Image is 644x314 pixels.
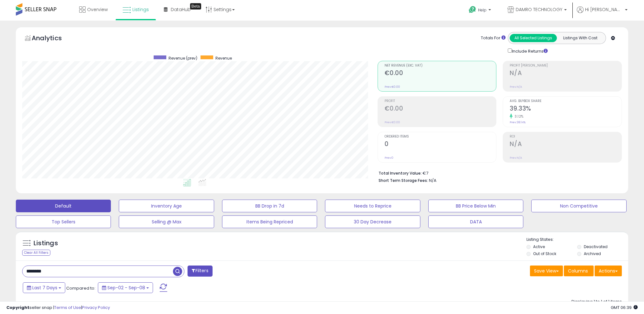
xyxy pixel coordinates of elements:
p: Listing States: [526,237,628,243]
span: DAMRO TECHNOLOGY [516,6,562,13]
span: Revenue (prev) [169,55,197,61]
span: Net Revenue (Exc. VAT) [385,64,496,67]
small: Prev: 38.14% [510,120,526,124]
div: Tooltip anchor [190,3,201,10]
h2: €0.00 [385,69,496,78]
button: Listings With Cost [557,34,604,42]
div: Clear All Filters [22,250,50,256]
a: Terms of Use [54,304,81,311]
label: Deactivated [584,244,608,249]
h2: 39.33% [510,105,622,113]
h2: N/A [510,69,622,78]
span: Compared to: [66,285,95,291]
small: Prev: €0.00 [385,85,400,89]
div: Totals For [481,35,506,41]
h2: 0 [385,140,496,149]
button: Selling @ Max [119,215,214,228]
button: Top Sellers [16,215,111,228]
a: Hi [PERSON_NAME] [577,6,628,21]
span: Avg. Buybox Share [510,99,622,103]
button: Inventory Age [119,200,214,212]
a: Privacy Policy [82,304,110,311]
div: Displaying 1 to 1 of 1 items [571,299,622,305]
button: Non Competitive [531,200,626,212]
li: €7 [379,169,617,176]
h5: Listings [34,239,58,248]
small: 3.12% [513,114,524,119]
button: BB Drop in 7d [222,200,317,212]
button: Sep-02 - Sep-08 [98,282,153,293]
div: Include Returns [503,47,555,54]
span: Help [478,7,487,13]
span: ROI [510,135,622,138]
button: Needs to Reprice [325,200,420,212]
label: Out of Stock [533,251,556,256]
span: Listings [132,6,149,13]
span: Hi [PERSON_NAME] [585,6,623,13]
button: Save View [530,266,563,276]
small: Prev: €0.00 [385,120,400,124]
button: Default [16,200,111,212]
div: seller snap | | [6,305,110,311]
span: Sep-02 - Sep-08 [107,285,145,291]
span: Revenue [215,55,232,61]
span: Columns [568,268,588,274]
small: Prev: N/A [510,156,522,160]
label: Archived [584,251,601,256]
small: Prev: 0 [385,156,393,160]
h2: N/A [510,140,622,149]
small: Prev: N/A [510,85,522,89]
button: All Selected Listings [510,34,557,42]
button: Actions [595,266,622,276]
button: Last 7 Days [23,282,65,293]
span: N/A [429,177,437,183]
a: Help [464,1,497,21]
h2: €0.00 [385,105,496,113]
span: Last 7 Days [32,285,57,291]
button: Filters [188,266,212,277]
h5: Analytics [32,34,74,44]
b: Total Inventory Value: [379,170,422,176]
b: Short Term Storage Fees: [379,178,428,183]
button: BB Price Below Min [428,200,523,212]
button: Items Being Repriced [222,215,317,228]
span: Profit [PERSON_NAME] [510,64,622,67]
label: Active [533,244,545,249]
span: DataHub [171,6,191,13]
span: Overview [87,6,108,13]
i: Get Help [469,6,476,14]
button: DATA [428,215,523,228]
span: Ordered Items [385,135,496,138]
span: Profit [385,99,496,103]
span: 2025-09-17 06:39 GMT [611,304,638,311]
strong: Copyright [6,304,29,311]
button: 30 Day Decrease [325,215,420,228]
button: Columns [564,266,594,276]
